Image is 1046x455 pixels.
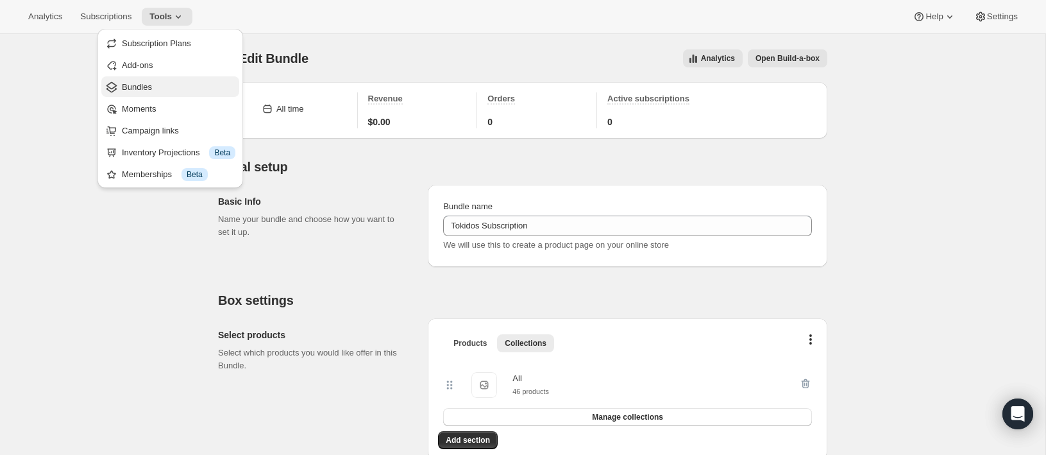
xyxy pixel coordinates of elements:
h2: Basic Info [218,195,407,208]
span: Bundles [122,82,152,92]
span: Bundle name [443,202,493,211]
button: Inventory Projections [101,142,239,162]
button: Bundles [101,76,239,97]
span: Settings [987,12,1018,22]
span: Subscription Plans [122,39,191,48]
button: Analytics [21,8,70,26]
button: Moments [101,98,239,119]
span: Products [453,338,487,348]
h2: Select products [218,329,407,341]
span: Edit Bundle [239,51,308,65]
button: Add section [438,431,498,449]
span: $0.00 [368,116,391,128]
button: Settings [966,8,1025,26]
button: Campaign links [101,120,239,141]
span: Active subscriptions [607,94,689,103]
div: All time [276,103,304,116]
span: 0 [487,116,493,128]
h2: Initial setup [218,159,827,175]
button: Memberships [101,164,239,184]
div: Open Intercom Messenger [1002,399,1033,429]
span: Analytics [701,53,735,64]
span: Revenue [368,94,403,103]
span: We will use this to create a product page on your online store [443,240,669,250]
span: Add-ons [122,60,153,70]
div: Inventory Projections [122,146,235,159]
button: Help [905,8,963,26]
span: Help [925,12,943,22]
button: Tools [142,8,192,26]
span: Subscriptions [80,12,131,22]
div: Memberships [122,168,235,181]
span: Tools [149,12,172,22]
button: Subscriptions [72,8,139,26]
span: 0 [607,116,612,128]
button: View all analytics related to this specific bundles, within certain timeframes [683,49,743,67]
span: Add section [446,435,490,445]
div: All [512,372,549,385]
span: Orders [487,94,515,103]
span: Collections [505,338,546,348]
button: View links to open the build-a-box on the online store [748,49,827,67]
span: Open Build-a-box [755,53,820,64]
span: Beta [187,169,203,180]
span: Moments [122,104,156,114]
button: Manage collections [443,408,812,426]
span: Manage collections [592,412,663,422]
small: 46 products [512,388,549,395]
input: ie. Smoothie box [443,216,812,236]
span: Analytics [28,12,62,22]
span: Campaign links [122,126,179,135]
button: Subscription Plans [101,33,239,53]
span: Beta [214,148,230,158]
h2: Box settings [218,293,827,308]
p: Select which products you would like offer in this Bundle. [218,347,407,372]
p: Name your bundle and choose how you want to set it up. [218,213,407,239]
button: Add-ons [101,55,239,75]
